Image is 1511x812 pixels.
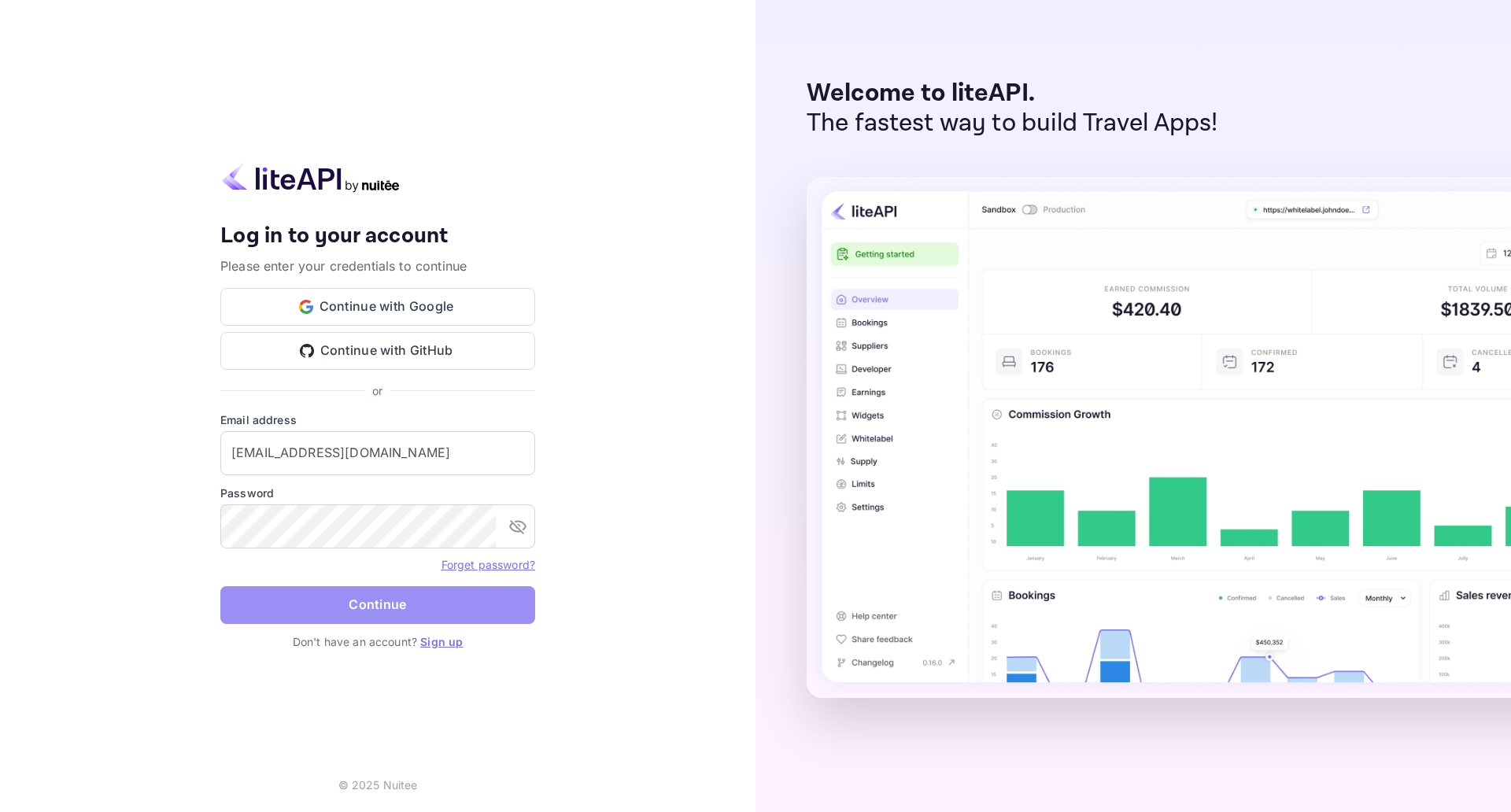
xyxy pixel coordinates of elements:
[220,431,535,475] input: Enter your email address
[372,382,382,399] p: or
[338,777,418,793] p: © 2025 Nuitee
[220,288,535,326] button: Continue with Google
[220,162,401,193] img: liteapi
[420,635,463,648] a: Sign up
[441,558,535,571] a: Forget password?
[441,556,535,572] a: Forget password?
[220,223,535,250] h4: Log in to your account
[807,79,1218,109] p: Welcome to liteAPI.
[220,332,535,370] button: Continue with GitHub
[807,109,1218,138] p: The fastest way to build Travel Apps!
[220,412,535,428] label: Email address
[220,485,535,501] label: Password
[220,586,535,624] button: Continue
[220,633,535,650] p: Don't have an account?
[502,511,534,542] button: toggle password visibility
[220,257,535,275] p: Please enter your credentials to continue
